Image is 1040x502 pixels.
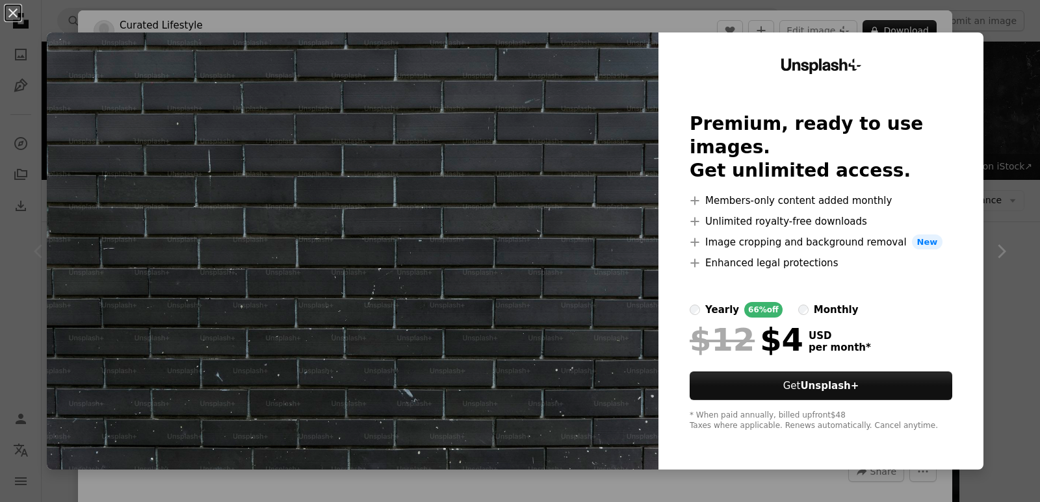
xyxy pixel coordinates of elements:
[690,323,803,357] div: $4
[690,410,952,431] div: * When paid annually, billed upfront $48 Taxes where applicable. Renews automatically. Cancel any...
[912,234,943,250] span: New
[690,305,700,315] input: yearly66%off
[690,255,952,271] li: Enhanced legal protections
[690,193,952,208] li: Members-only content added monthly
[744,302,783,318] div: 66% off
[705,302,739,318] div: yearly
[809,330,871,342] span: USD
[690,214,952,229] li: Unlimited royalty-free downloads
[800,380,859,392] strong: Unsplash+
[814,302,859,318] div: monthly
[809,342,871,353] span: per month *
[690,323,755,357] span: $12
[690,112,952,182] h2: Premium, ready to use images. Get unlimited access.
[690,234,952,250] li: Image cropping and background removal
[798,305,809,315] input: monthly
[690,371,952,400] button: GetUnsplash+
